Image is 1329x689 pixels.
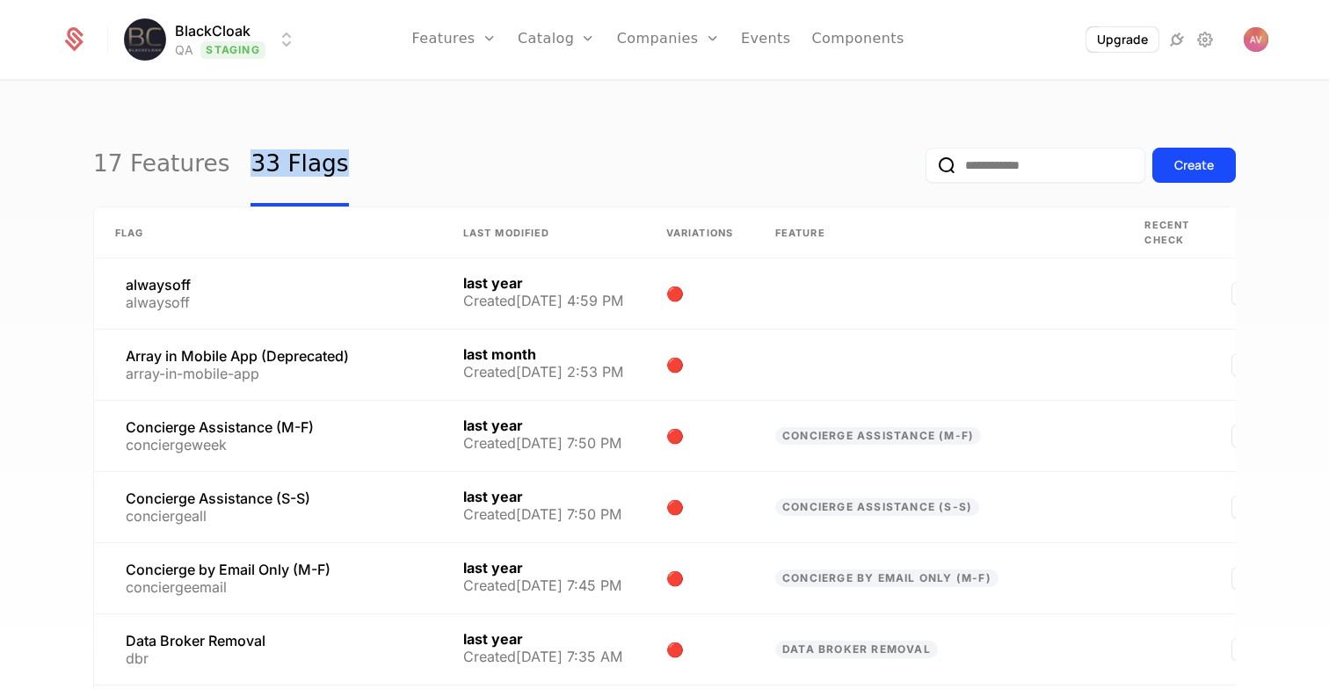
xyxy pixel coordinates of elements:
[442,207,645,258] th: Last Modified
[200,41,265,59] span: Staging
[124,18,166,61] img: BlackCloak
[1195,29,1216,50] a: Settings
[1086,27,1158,52] button: Upgrade
[645,207,754,258] th: Variations
[754,207,1123,258] th: Feature
[1231,567,1260,590] button: Select action
[1174,156,1214,174] div: Create
[93,124,229,207] a: 17 Features
[1231,353,1260,376] button: Select action
[1231,638,1260,661] button: Select action
[1231,424,1260,447] button: Select action
[1166,29,1187,50] a: Integrations
[175,41,193,59] div: QA
[1231,282,1260,305] button: Select action
[94,207,442,258] th: Flag
[1152,148,1236,183] button: Create
[175,20,251,41] span: BlackCloak
[129,20,296,59] button: Select environment
[1123,207,1210,258] th: Recent check
[251,124,348,207] a: 33 Flags
[1231,496,1260,519] button: Select action
[1244,27,1268,52] button: Open user button
[1244,27,1268,52] img: Adina Veres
